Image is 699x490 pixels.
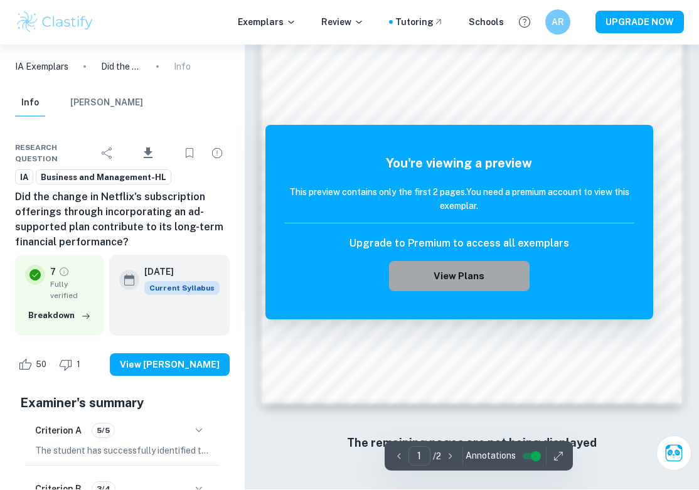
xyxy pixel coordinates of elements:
h6: This preview contains only the first 2 pages. You need a premium account to view this exemplar. [284,186,634,213]
p: 7 [50,265,56,279]
button: Ask Clai [656,436,691,471]
button: View [PERSON_NAME] [110,354,230,376]
p: The student has successfully identified the key concept of change, which is clearly articulated i... [35,444,210,458]
span: Fully verified [50,279,94,302]
p: Did the change in Netflix's subscription offerings through incorporating an ad-supported plan con... [101,60,141,74]
button: AR [545,10,570,35]
button: View Plans [389,262,529,292]
p: Info [174,60,191,74]
button: Help and Feedback [514,12,535,33]
button: Breakdown [25,307,94,326]
div: Like [15,355,53,375]
h6: [DATE] [144,265,210,279]
h6: The remaining pages are not being displayed [287,435,656,452]
h6: AR [551,16,565,29]
div: Bookmark [177,141,202,166]
button: Info [15,90,45,117]
span: Current Syllabus [144,282,220,296]
span: 50 [29,359,53,371]
p: Exemplars [238,16,296,29]
span: 5/5 [92,425,114,437]
span: Business and Management-HL [36,172,171,184]
h5: Examiner's summary [20,394,225,413]
div: Dislike [56,355,87,375]
h6: Upgrade to Premium to access all exemplars [349,237,569,252]
span: 1 [70,359,87,371]
div: Download [122,137,174,170]
a: Tutoring [395,16,444,29]
button: UPGRADE NOW [595,11,684,34]
span: Annotations [466,450,516,463]
p: Review [321,16,364,29]
img: Clastify logo [15,10,95,35]
h6: Did the change in Netflix's subscription offerings through incorporating an ad-supported plan con... [15,190,230,250]
h6: Criterion A [35,424,82,438]
a: IA Exemplars [15,60,68,74]
p: / 2 [433,450,441,464]
button: [PERSON_NAME] [70,90,143,117]
a: Grade fully verified [58,267,70,278]
a: Business and Management-HL [36,170,171,186]
span: Research question [15,142,95,165]
span: IA [16,172,33,184]
a: Schools [469,16,504,29]
div: Report issue [205,141,230,166]
a: IA [15,170,33,186]
div: Share [95,141,120,166]
div: This exemplar is based on the current syllabus. Feel free to refer to it for inspiration/ideas wh... [144,282,220,296]
h5: You're viewing a preview [284,154,634,173]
